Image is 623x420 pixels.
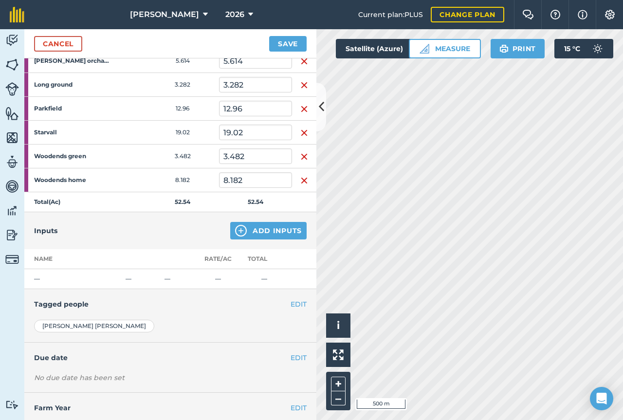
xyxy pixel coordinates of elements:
button: + [331,377,346,391]
td: 12.96 [146,97,219,121]
td: 8.182 [146,168,219,192]
img: svg+xml;base64,PHN2ZyB4bWxucz0iaHR0cDovL3d3dy53My5vcmcvMjAwMC9zdmciIHdpZHRoPSIxNiIgaGVpZ2h0PSIyNC... [300,175,308,186]
div: [PERSON_NAME] [PERSON_NAME] [34,320,154,332]
img: svg+xml;base64,PD94bWwgdmVyc2lvbj0iMS4wIiBlbmNvZGluZz0idXRmLTgiPz4KPCEtLSBHZW5lcmF0b3I6IEFkb2JlIE... [5,82,19,96]
h4: Inputs [34,225,57,236]
button: i [326,313,350,338]
td: 3.282 [146,73,219,97]
img: fieldmargin Logo [10,7,24,22]
td: 3.482 [146,145,219,168]
th: Rate/ Ac [200,249,236,269]
button: EDIT [291,299,307,310]
h4: Tagged people [34,299,307,310]
img: Four arrows, one pointing top left, one top right, one bottom right and the last bottom left [333,349,344,360]
td: — [236,269,292,289]
strong: 52.54 [248,198,263,205]
th: Total [236,249,292,269]
h4: Due date [34,352,307,363]
strong: Woodends green [34,152,110,160]
span: i [337,319,340,331]
img: svg+xml;base64,PD94bWwgdmVyc2lvbj0iMS4wIiBlbmNvZGluZz0idXRmLTgiPz4KPCEtLSBHZW5lcmF0b3I6IEFkb2JlIE... [588,39,607,58]
img: A cog icon [604,10,616,19]
img: svg+xml;base64,PD94bWwgdmVyc2lvbj0iMS4wIiBlbmNvZGluZz0idXRmLTgiPz4KPCEtLSBHZW5lcmF0b3I6IEFkb2JlIE... [5,228,19,242]
img: svg+xml;base64,PD94bWwgdmVyc2lvbj0iMS4wIiBlbmNvZGluZz0idXRmLTgiPz4KPCEtLSBHZW5lcmF0b3I6IEFkb2JlIE... [5,33,19,48]
img: svg+xml;base64,PHN2ZyB4bWxucz0iaHR0cDovL3d3dy53My5vcmcvMjAwMC9zdmciIHdpZHRoPSI1NiIgaGVpZ2h0PSI2MC... [5,130,19,145]
div: Open Intercom Messenger [590,387,613,410]
img: svg+xml;base64,PHN2ZyB4bWxucz0iaHR0cDovL3d3dy53My5vcmcvMjAwMC9zdmciIHdpZHRoPSIxNiIgaGVpZ2h0PSIyNC... [300,55,308,67]
img: svg+xml;base64,PHN2ZyB4bWxucz0iaHR0cDovL3d3dy53My5vcmcvMjAwMC9zdmciIHdpZHRoPSIxOSIgaGVpZ2h0PSIyNC... [499,43,509,55]
span: 15 ° C [564,39,580,58]
img: svg+xml;base64,PHN2ZyB4bWxucz0iaHR0cDovL3d3dy53My5vcmcvMjAwMC9zdmciIHdpZHRoPSIxNiIgaGVpZ2h0PSIyNC... [300,151,308,163]
img: svg+xml;base64,PD94bWwgdmVyc2lvbj0iMS4wIiBlbmNvZGluZz0idXRmLTgiPz4KPCEtLSBHZW5lcmF0b3I6IEFkb2JlIE... [5,155,19,169]
img: svg+xml;base64,PD94bWwgdmVyc2lvbj0iMS4wIiBlbmNvZGluZz0idXRmLTgiPz4KPCEtLSBHZW5lcmF0b3I6IEFkb2JlIE... [5,400,19,409]
img: svg+xml;base64,PHN2ZyB4bWxucz0iaHR0cDovL3d3dy53My5vcmcvMjAwMC9zdmciIHdpZHRoPSIxNiIgaGVpZ2h0PSIyNC... [300,79,308,91]
button: Satellite (Azure) [336,39,429,58]
button: Add Inputs [230,222,307,239]
button: EDIT [291,402,307,413]
button: Save [269,36,307,52]
button: Print [491,39,545,58]
strong: Starvall [34,128,110,136]
strong: Long ground [34,81,110,89]
strong: Parkfield [34,105,110,112]
img: svg+xml;base64,PD94bWwgdmVyc2lvbj0iMS4wIiBlbmNvZGluZz0idXRmLTgiPz4KPCEtLSBHZW5lcmF0b3I6IEFkb2JlIE... [5,179,19,194]
button: 15 °C [554,39,613,58]
td: — [24,269,122,289]
a: Cancel [34,36,82,52]
td: 5.614 [146,49,219,73]
img: Ruler icon [420,44,429,54]
td: — [200,269,236,289]
img: svg+xml;base64,PHN2ZyB4bWxucz0iaHR0cDovL3d3dy53My5vcmcvMjAwMC9zdmciIHdpZHRoPSIxNCIgaGVpZ2h0PSIyNC... [235,225,247,237]
img: A question mark icon [550,10,561,19]
strong: Total ( Ac ) [34,198,60,205]
td: — [122,269,161,289]
button: EDIT [291,352,307,363]
button: Measure [409,39,481,58]
img: svg+xml;base64,PHN2ZyB4bWxucz0iaHR0cDovL3d3dy53My5vcmcvMjAwMC9zdmciIHdpZHRoPSIxNyIgaGVpZ2h0PSIxNy... [578,9,587,20]
button: – [331,391,346,405]
span: 2026 [225,9,244,20]
td: — [161,269,200,289]
strong: Woodends home [34,176,110,184]
span: [PERSON_NAME] [130,9,199,20]
img: svg+xml;base64,PD94bWwgdmVyc2lvbj0iMS4wIiBlbmNvZGluZz0idXRmLTgiPz4KPCEtLSBHZW5lcmF0b3I6IEFkb2JlIE... [5,253,19,266]
td: 19.02 [146,121,219,145]
img: svg+xml;base64,PHN2ZyB4bWxucz0iaHR0cDovL3d3dy53My5vcmcvMjAwMC9zdmciIHdpZHRoPSI1NiIgaGVpZ2h0PSI2MC... [5,106,19,121]
strong: [PERSON_NAME] orchard [34,57,110,65]
img: svg+xml;base64,PHN2ZyB4bWxucz0iaHR0cDovL3d3dy53My5vcmcvMjAwMC9zdmciIHdpZHRoPSIxNiIgaGVpZ2h0PSIyNC... [300,127,308,139]
a: Change plan [431,7,504,22]
div: No due date has been set [34,373,307,383]
img: Two speech bubbles overlapping with the left bubble in the forefront [522,10,534,19]
img: svg+xml;base64,PHN2ZyB4bWxucz0iaHR0cDovL3d3dy53My5vcmcvMjAwMC9zdmciIHdpZHRoPSIxNiIgaGVpZ2h0PSIyNC... [300,103,308,115]
strong: 52.54 [175,198,190,205]
span: Current plan : PLUS [358,9,423,20]
h4: Farm Year [34,402,307,413]
th: Name [24,249,122,269]
img: svg+xml;base64,PD94bWwgdmVyc2lvbj0iMS4wIiBlbmNvZGluZz0idXRmLTgiPz4KPCEtLSBHZW5lcmF0b3I6IEFkb2JlIE... [5,203,19,218]
img: svg+xml;base64,PHN2ZyB4bWxucz0iaHR0cDovL3d3dy53My5vcmcvMjAwMC9zdmciIHdpZHRoPSI1NiIgaGVpZ2h0PSI2MC... [5,57,19,72]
